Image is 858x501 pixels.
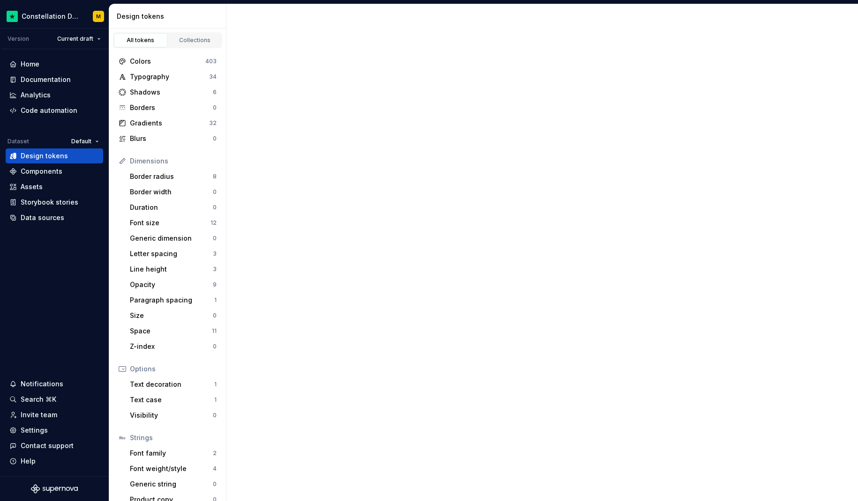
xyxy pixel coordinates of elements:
[21,213,64,222] div: Data sources
[213,480,217,488] div: 0
[213,312,217,319] div: 0
[126,339,220,354] a: Z-index0
[6,376,103,391] button: Notifications
[205,58,217,65] div: 403
[130,342,213,351] div: Z-index
[213,281,217,288] div: 9
[130,203,213,212] div: Duration
[213,173,217,180] div: 8
[21,75,71,84] div: Documentation
[6,164,103,179] a: Components
[130,156,217,166] div: Dimensions
[211,219,217,227] div: 12
[214,296,217,304] div: 1
[21,182,43,192] div: Assets
[130,449,213,458] div: Font family
[6,88,103,103] a: Analytics
[115,69,220,84] a: Typography34
[126,231,220,246] a: Generic dimension0
[21,410,57,420] div: Invite team
[213,412,217,419] div: 0
[6,195,103,210] a: Storybook stories
[53,32,105,45] button: Current draft
[6,103,103,118] a: Code automation
[6,57,103,72] a: Home
[115,116,220,131] a: Gradients32
[126,200,220,215] a: Duration0
[130,88,213,97] div: Shadows
[126,477,220,492] a: Generic string0
[126,277,220,292] a: Opacity9
[130,479,213,489] div: Generic string
[21,441,74,450] div: Contact support
[126,169,220,184] a: Border radius8
[126,446,220,461] a: Font family2
[8,138,29,145] div: Dataset
[213,135,217,142] div: 0
[126,262,220,277] a: Line height3
[130,218,211,228] div: Font size
[130,364,217,374] div: Options
[213,465,217,472] div: 4
[130,411,213,420] div: Visibility
[130,464,213,473] div: Font weight/style
[21,151,68,161] div: Design tokens
[115,54,220,69] a: Colors403
[7,11,18,22] img: d602db7a-5e75-4dfe-a0a4-4b8163c7bad2.png
[126,184,220,199] a: Border width0
[115,131,220,146] a: Blurs0
[213,449,217,457] div: 2
[126,392,220,407] a: Text case1
[6,148,103,163] a: Design tokens
[213,250,217,258] div: 3
[71,138,91,145] span: Default
[22,12,82,21] div: Constellation Design System
[130,326,212,336] div: Space
[213,204,217,211] div: 0
[117,37,164,44] div: All tokens
[126,215,220,230] a: Font size12
[6,438,103,453] button: Contact support
[6,210,103,225] a: Data sources
[6,392,103,407] button: Search ⌘K
[213,265,217,273] div: 3
[213,88,217,96] div: 6
[21,59,39,69] div: Home
[21,90,51,100] div: Analytics
[212,327,217,335] div: 11
[115,85,220,100] a: Shadows6
[213,188,217,196] div: 0
[6,72,103,87] a: Documentation
[21,198,78,207] div: Storybook stories
[130,172,213,181] div: Border radius
[57,35,93,43] span: Current draft
[130,249,213,258] div: Letter spacing
[6,179,103,194] a: Assets
[21,106,77,115] div: Code automation
[130,134,213,143] div: Blurs
[2,6,107,26] button: Constellation Design SystemM
[130,103,213,112] div: Borders
[117,12,222,21] div: Design tokens
[6,407,103,422] a: Invite team
[21,379,63,389] div: Notifications
[6,423,103,438] a: Settings
[31,484,78,494] svg: Supernova Logo
[130,311,213,320] div: Size
[130,187,213,197] div: Border width
[6,454,103,469] button: Help
[126,246,220,261] a: Letter spacing3
[209,73,217,81] div: 34
[126,293,220,308] a: Paragraph spacing1
[214,381,217,388] div: 1
[130,380,214,389] div: Text decoration
[130,118,209,128] div: Gradients
[115,100,220,115] a: Borders0
[126,461,220,476] a: Font weight/style4
[21,426,48,435] div: Settings
[21,167,62,176] div: Components
[8,35,29,43] div: Version
[130,295,214,305] div: Paragraph spacing
[130,265,213,274] div: Line height
[96,13,101,20] div: M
